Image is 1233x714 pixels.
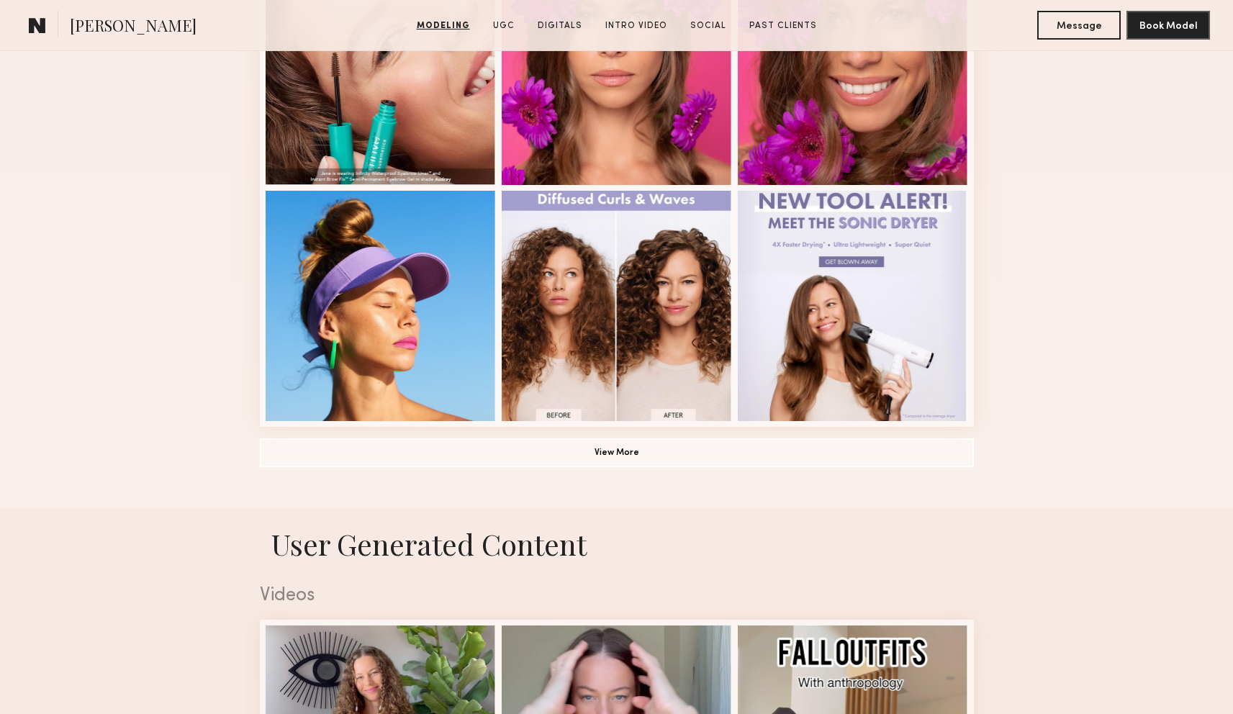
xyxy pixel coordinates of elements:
a: Digitals [532,19,588,32]
a: UGC [487,19,520,32]
a: Past Clients [744,19,823,32]
button: Message [1037,11,1121,40]
div: Videos [260,587,974,605]
a: Social [685,19,732,32]
a: Book Model [1126,19,1210,31]
a: Intro Video [600,19,673,32]
button: Book Model [1126,11,1210,40]
span: [PERSON_NAME] [70,14,197,40]
h1: User Generated Content [248,525,985,563]
button: View More [260,438,974,467]
a: Modeling [411,19,476,32]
